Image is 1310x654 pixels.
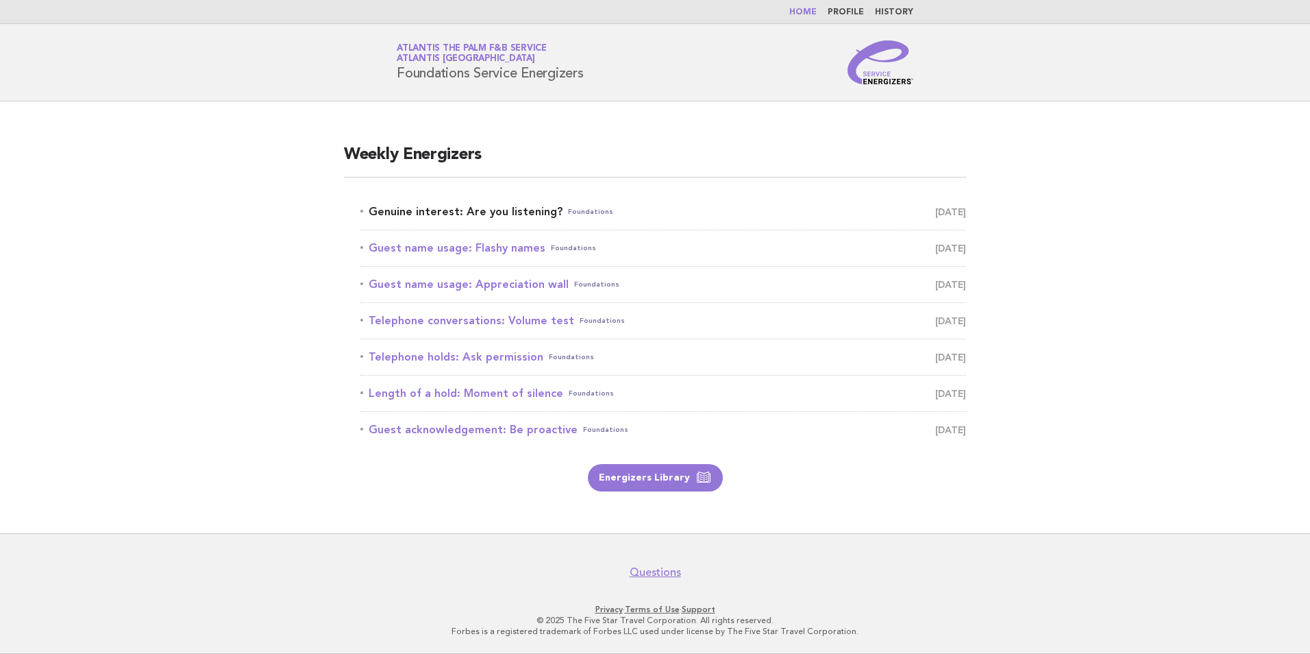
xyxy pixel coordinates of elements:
span: Foundations [568,202,613,221]
a: Genuine interest: Are you listening?Foundations [DATE] [360,202,966,221]
a: Atlantis the Palm F&B ServiceAtlantis [GEOGRAPHIC_DATA] [397,44,547,63]
p: · · [236,604,1074,615]
span: [DATE] [935,384,966,403]
a: Home [789,8,817,16]
a: Support [682,605,715,614]
a: Guest name usage: Appreciation wallFoundations [DATE] [360,275,966,294]
p: Forbes is a registered trademark of Forbes LLC used under license by The Five Star Travel Corpora... [236,626,1074,637]
img: Service Energizers [848,40,913,84]
span: [DATE] [935,275,966,294]
a: Length of a hold: Moment of silenceFoundations [DATE] [360,384,966,403]
a: Energizers Library [588,464,723,492]
a: Telephone conversations: Volume testFoundations [DATE] [360,311,966,330]
span: [DATE] [935,239,966,258]
a: History [875,8,913,16]
span: Foundations [574,275,619,294]
a: Telephone holds: Ask permissionFoundations [DATE] [360,348,966,367]
span: Foundations [551,239,596,258]
h2: Weekly Energizers [344,144,966,178]
span: [DATE] [935,202,966,221]
h1: Foundations Service Energizers [397,45,584,80]
a: Guest name usage: Flashy namesFoundations [DATE] [360,239,966,258]
span: Foundations [583,420,628,439]
span: [DATE] [935,420,966,439]
a: Terms of Use [625,605,680,614]
a: Guest acknowledgement: Be proactiveFoundations [DATE] [360,420,966,439]
a: Privacy [595,605,623,614]
a: Profile [828,8,864,16]
p: © 2025 The Five Star Travel Corporation. All rights reserved. [236,615,1074,626]
span: Atlantis [GEOGRAPHIC_DATA] [397,55,535,64]
span: Foundations [580,311,625,330]
span: [DATE] [935,348,966,367]
span: Foundations [549,348,594,367]
span: Foundations [569,384,614,403]
span: [DATE] [935,311,966,330]
a: Questions [630,566,681,579]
